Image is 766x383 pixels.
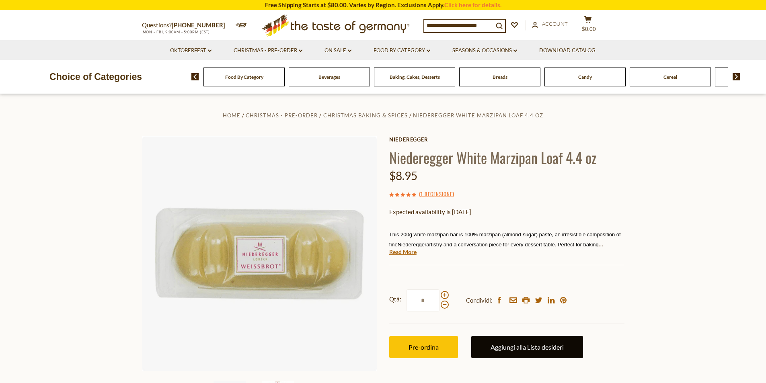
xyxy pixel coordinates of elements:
[389,169,417,182] span: $8.95
[413,112,543,119] a: Niederegger White Marzipan Loaf 4.4 oz
[419,190,454,198] span: ( )
[578,74,592,80] a: Candy
[225,74,263,80] a: Food By Category
[389,336,458,358] button: Pre-ordina
[389,136,624,143] a: Niederegger
[170,46,212,55] a: Oktoberfest
[576,16,600,36] button: $0.00
[172,21,225,29] a: [PHONE_NUMBER]
[191,73,199,80] img: previous arrow
[733,73,740,80] img: next arrow
[389,148,624,166] h1: Niederegger White Marzipan Loaf 4.4 oz
[374,46,430,55] a: Food By Category
[539,46,596,55] a: Download Catalog
[542,20,568,27] span: Account
[532,20,568,29] a: Account
[421,190,452,199] a: 1 recensione
[582,26,596,32] span: $0.00
[142,30,210,34] span: MON - FRI, 9:00AM - 5:00PM (EST)
[398,242,427,248] span: Niederegger
[323,112,408,119] a: Christmas Baking & Spices
[390,74,440,80] a: Baking, Cakes, Desserts
[389,294,401,304] strong: Qtà:
[389,207,624,217] p: Expected availability is [DATE]
[471,336,583,358] a: Aggiungi alla Lista desideri
[142,20,231,31] p: Questions?
[389,231,621,248] span: This 200g white marzipan bar is 100% marzipan (almond-sugar) paste, an irresistible composition o...
[318,74,340,80] a: Beverages
[466,295,493,305] span: Condividi:
[324,46,351,55] a: On Sale
[444,1,501,8] a: Click here for details.
[663,74,677,80] a: Cereal
[389,248,417,256] a: Read More
[223,112,240,119] a: Home
[493,74,507,80] a: Breads
[142,136,377,371] img: Niederegger White Marzipan Loaf 4.4 oz
[246,112,318,119] a: Christmas - PRE-ORDER
[407,289,439,311] input: Qtà:
[452,46,517,55] a: Seasons & Occasions
[409,343,439,351] span: Pre-ordina
[234,46,302,55] a: Christmas - PRE-ORDER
